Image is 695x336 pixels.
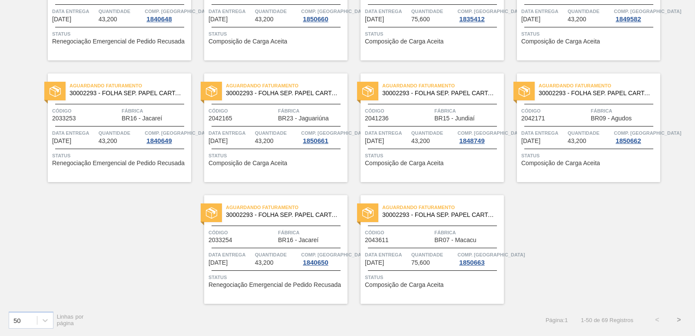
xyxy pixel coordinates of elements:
[52,38,185,45] span: Renegociação Emergencial de Pedido Recusada
[52,160,185,166] span: Renegociação Emergencial de Pedido Recusada
[581,317,633,323] span: 1 - 50 de 69 Registros
[521,106,589,115] span: Código
[521,30,658,38] span: Status
[365,16,384,23] span: 07/11/2025
[411,7,456,16] span: Quantidade
[145,7,212,16] span: Comp. Carga
[122,115,162,122] span: BR16 - Jacareí
[208,228,276,237] span: Código
[145,129,189,144] a: Comp. [GEOGRAPHIC_DATA]1840649
[208,273,345,282] span: Status
[226,90,341,96] span: 30002293 - FOLHA SEP. PAPEL CARTAO 1200x1000M 350g
[52,129,96,137] span: Data Entrega
[365,115,389,122] span: 2041236
[521,7,566,16] span: Data Entrega
[568,138,586,144] span: 43,200
[411,259,430,266] span: 75,600
[411,250,456,259] span: Quantidade
[255,250,299,259] span: Quantidade
[191,73,347,182] a: statusAguardando Faturamento30002293 - FOLHA SEP. PAPEL CARTAO 1200x1000M 350gCódigo2042165Fábric...
[208,160,287,166] span: Composição de Carga Aceita
[122,106,189,115] span: Fábrica
[539,81,660,90] span: Aguardando Faturamento
[301,129,368,137] span: Comp. Carga
[52,7,96,16] span: Data Entrega
[457,250,502,266] a: Comp. [GEOGRAPHIC_DATA]1850663
[52,115,76,122] span: 2033253
[365,228,432,237] span: Código
[301,250,368,259] span: Comp. Carga
[278,237,318,243] span: BR16 - Jacareí
[301,137,330,144] div: 1850661
[365,250,409,259] span: Data Entrega
[208,250,253,259] span: Data Entrega
[457,129,525,137] span: Comp. Carga
[145,129,212,137] span: Comp. Carga
[539,90,653,96] span: 30002293 - FOLHA SEP. PAPEL CARTAO 1200x1000M 350g
[457,129,502,144] a: Comp. [GEOGRAPHIC_DATA]1848749
[13,316,21,324] div: 50
[99,16,117,23] span: 43,200
[255,16,274,23] span: 43,200
[411,138,430,144] span: 43,200
[457,7,502,23] a: Comp. [GEOGRAPHIC_DATA]1835412
[614,7,658,23] a: Comp. [GEOGRAPHIC_DATA]1849582
[301,259,330,266] div: 1840650
[457,7,525,16] span: Comp. Carga
[301,16,330,23] div: 1850660
[52,151,189,160] span: Status
[591,106,658,115] span: Fábrica
[255,129,299,137] span: Quantidade
[521,129,566,137] span: Data Entrega
[208,106,276,115] span: Código
[208,282,341,288] span: Renegociação Emergencial de Pedido Recusada
[145,7,189,23] a: Comp. [GEOGRAPHIC_DATA]1840648
[521,16,540,23] span: 07/11/2025
[382,90,497,96] span: 30002293 - FOLHA SEP. PAPEL CARTAO 1200x1000M 350g
[208,38,287,45] span: Composição de Carga Aceita
[99,7,143,16] span: Quantidade
[52,16,71,23] span: 05/11/2025
[568,7,612,16] span: Quantidade
[365,160,443,166] span: Composição de Carga Aceita
[365,273,502,282] span: Status
[365,259,384,266] span: 11/11/2025
[365,30,502,38] span: Status
[255,7,299,16] span: Quantidade
[208,16,228,23] span: 05/11/2025
[365,38,443,45] span: Composição de Carga Aceita
[546,317,568,323] span: Página : 1
[591,115,632,122] span: BR09 - Agudos
[206,207,217,219] img: status
[457,259,486,266] div: 1850663
[434,237,476,243] span: BR07 - Macacu
[519,86,530,97] img: status
[365,106,432,115] span: Código
[434,228,502,237] span: Fábrica
[568,16,586,23] span: 43,200
[362,207,374,219] img: status
[382,203,504,212] span: Aguardando Faturamento
[365,151,502,160] span: Status
[301,7,345,23] a: Comp. [GEOGRAPHIC_DATA]1850660
[382,81,504,90] span: Aguardando Faturamento
[568,129,612,137] span: Quantidade
[301,7,368,16] span: Comp. Carga
[301,129,345,144] a: Comp. [GEOGRAPHIC_DATA]1850661
[457,137,486,144] div: 1848749
[208,115,232,122] span: 2042165
[208,7,253,16] span: Data Entrega
[365,237,389,243] span: 2043611
[145,137,173,144] div: 1840649
[226,203,347,212] span: Aguardando Faturamento
[52,106,119,115] span: Código
[365,282,443,288] span: Composição de Carga Aceita
[99,138,117,144] span: 43,200
[521,151,658,160] span: Status
[347,73,504,182] a: statusAguardando Faturamento30002293 - FOLHA SEP. PAPEL CARTAO 1200x1000M 350gCódigo2041236Fábric...
[457,16,486,23] div: 1835412
[614,129,658,144] a: Comp. [GEOGRAPHIC_DATA]1850662
[614,16,642,23] div: 1849582
[278,106,345,115] span: Fábrica
[301,250,345,266] a: Comp. [GEOGRAPHIC_DATA]1840650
